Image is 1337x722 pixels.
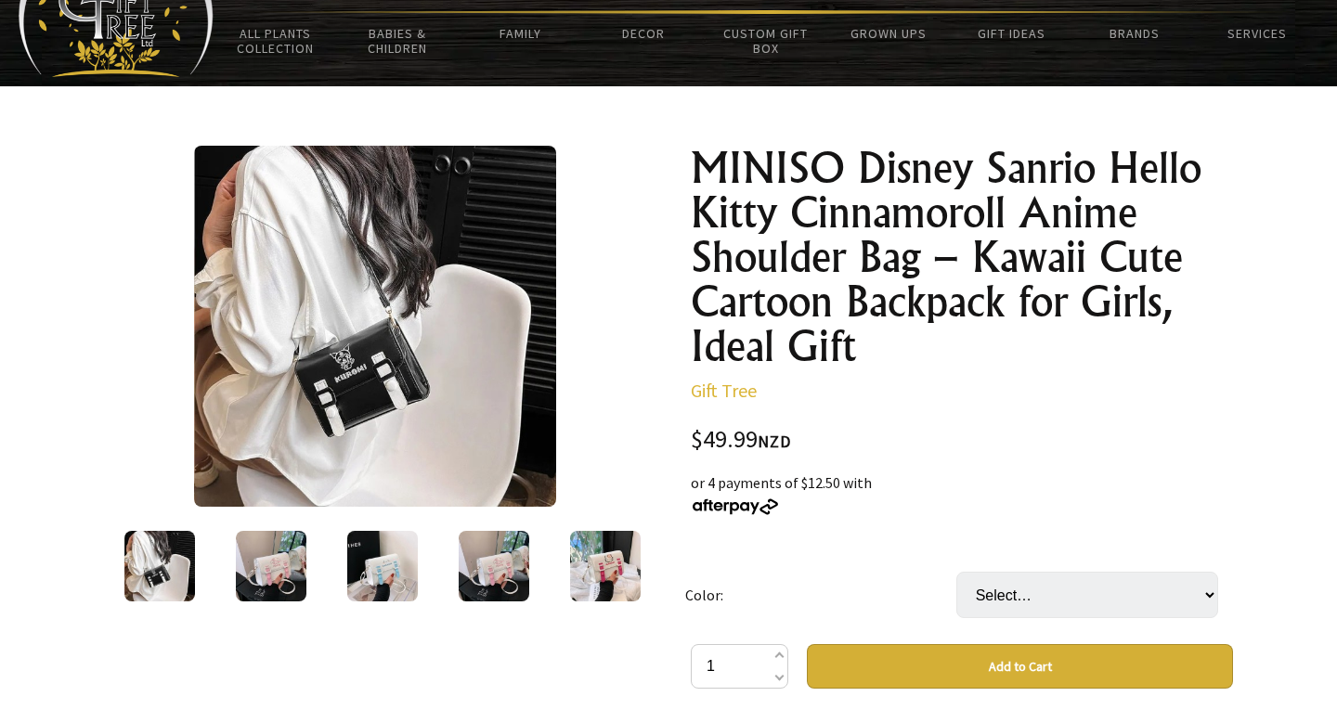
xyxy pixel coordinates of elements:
a: Custom Gift Box [705,14,827,68]
img: MINISO Disney Sanrio Hello Kitty Cinnamoroll Anime Shoulder Bag – Kawaii Cute Cartoon Backpack fo... [124,531,195,601]
a: Babies & Children [336,14,459,68]
img: MINISO Disney Sanrio Hello Kitty Cinnamoroll Anime Shoulder Bag – Kawaii Cute Cartoon Backpack fo... [459,531,529,601]
span: NZD [758,431,791,452]
a: Family [459,14,581,53]
img: MINISO Disney Sanrio Hello Kitty Cinnamoroll Anime Shoulder Bag – Kawaii Cute Cartoon Backpack fo... [570,531,641,601]
a: All Plants Collection [214,14,336,68]
div: $49.99 [691,428,1233,453]
h1: MINISO Disney Sanrio Hello Kitty Cinnamoroll Anime Shoulder Bag – Kawaii Cute Cartoon Backpack fo... [691,146,1233,368]
img: MINISO Disney Sanrio Hello Kitty Cinnamoroll Anime Shoulder Bag – Kawaii Cute Cartoon Backpack fo... [236,531,306,601]
a: Services [1196,14,1318,53]
button: Add to Cart [807,644,1233,689]
img: MINISO Disney Sanrio Hello Kitty Cinnamoroll Anime Shoulder Bag – Kawaii Cute Cartoon Backpack fo... [194,146,555,507]
a: Decor [582,14,705,53]
div: or 4 payments of $12.50 with [691,471,1233,516]
td: Color: [685,546,956,644]
img: Afterpay [691,498,780,515]
a: Brands [1073,14,1196,53]
img: MINISO Disney Sanrio Hello Kitty Cinnamoroll Anime Shoulder Bag – Kawaii Cute Cartoon Backpack fo... [347,531,418,601]
a: Gift Tree [691,379,757,402]
a: Gift Ideas [950,14,1072,53]
a: Grown Ups [827,14,950,53]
